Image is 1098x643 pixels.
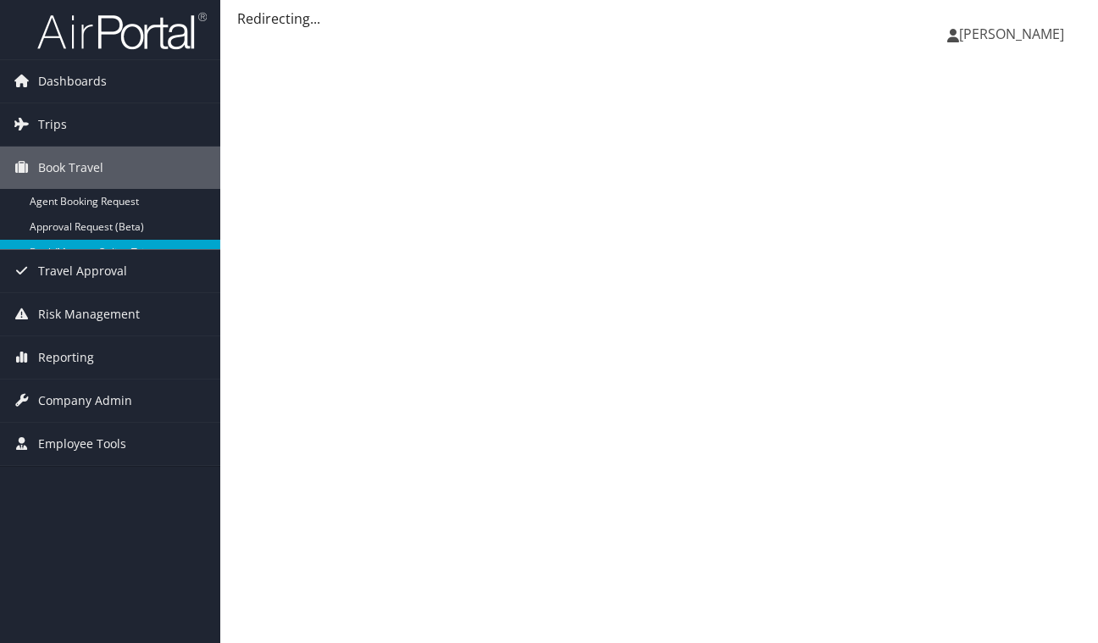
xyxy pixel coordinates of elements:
[38,60,107,103] span: Dashboards
[38,380,132,422] span: Company Admin
[38,250,127,292] span: Travel Approval
[37,11,207,51] img: airportal-logo.png
[947,8,1081,59] a: [PERSON_NAME]
[38,293,140,335] span: Risk Management
[38,103,67,146] span: Trips
[237,8,1081,29] div: Redirecting...
[959,25,1064,43] span: [PERSON_NAME]
[38,423,126,465] span: Employee Tools
[38,336,94,379] span: Reporting
[38,147,103,189] span: Book Travel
